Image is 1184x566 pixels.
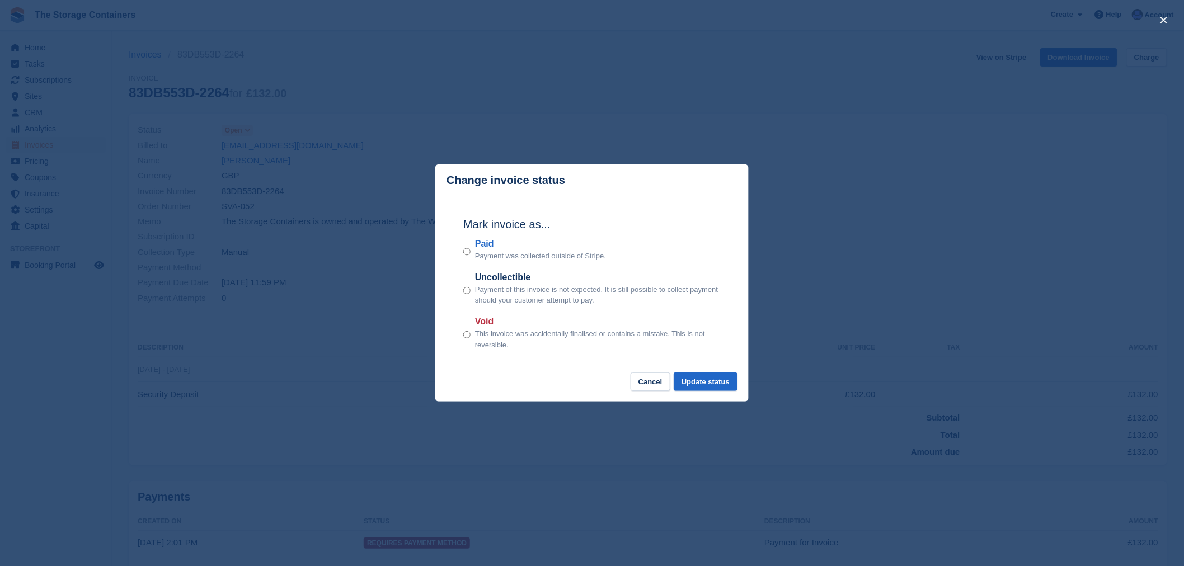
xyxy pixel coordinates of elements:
h2: Mark invoice as... [463,216,721,233]
label: Paid [475,237,606,251]
p: This invoice was accidentally finalised or contains a mistake. This is not reversible. [475,328,721,350]
p: Change invoice status [447,174,565,187]
p: Payment of this invoice is not expected. It is still possible to collect payment should your cust... [475,284,721,306]
p: Payment was collected outside of Stripe. [475,251,606,262]
button: close [1155,11,1173,29]
label: Void [475,315,721,328]
button: Update status [674,372,737,391]
button: Cancel [631,372,670,391]
label: Uncollectible [475,271,721,284]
